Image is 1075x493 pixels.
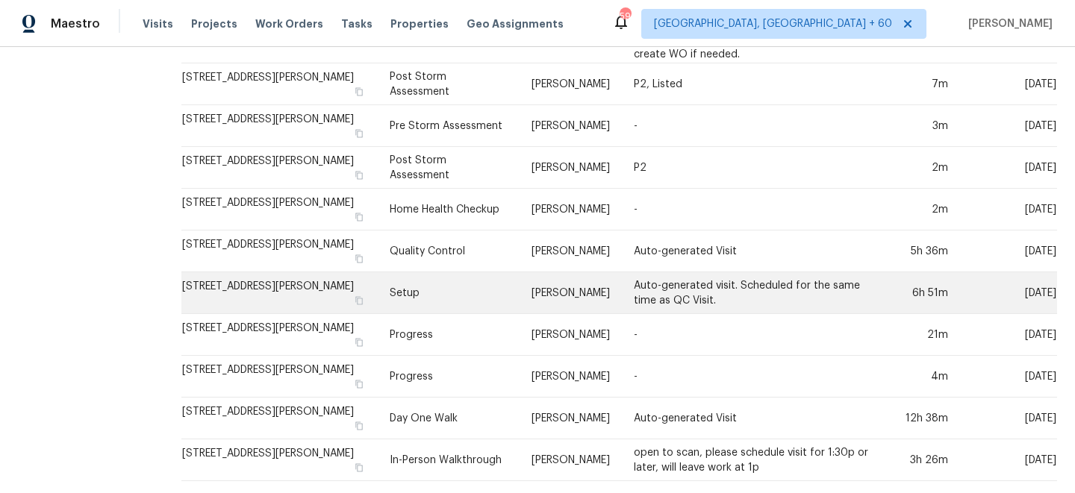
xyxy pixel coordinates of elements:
td: - [622,189,885,230]
td: [PERSON_NAME] [520,356,622,398]
span: Tasks [341,19,373,29]
td: [STREET_ADDRESS][PERSON_NAME] [181,105,378,147]
td: [STREET_ADDRESS][PERSON_NAME] [181,398,378,439]
td: [PERSON_NAME] [520,147,622,189]
td: P2, Listed [622,63,885,105]
button: Copy Address [352,377,366,391]
td: [STREET_ADDRESS][PERSON_NAME] [181,314,378,356]
td: - [622,105,885,147]
button: Copy Address [352,127,366,140]
button: Copy Address [352,169,366,182]
button: Copy Address [352,252,366,266]
td: [DATE] [960,314,1057,356]
td: [DATE] [960,147,1057,189]
td: [PERSON_NAME] [520,189,622,230]
td: Pre Storm Assessment [378,105,520,147]
span: [PERSON_NAME] [962,16,1053,31]
td: [STREET_ADDRESS][PERSON_NAME] [181,356,378,398]
td: [PERSON_NAME] [520,398,622,439]
td: [DATE] [960,398,1057,439]
span: Maestro [51,16,100,31]
span: Properties [390,16,449,31]
span: Work Orders [255,16,323,31]
td: 3m [885,105,960,147]
span: Projects [191,16,237,31]
td: [DATE] [960,230,1057,272]
td: 6h 51m [885,272,960,314]
td: [STREET_ADDRESS][PERSON_NAME] [181,189,378,230]
td: [STREET_ADDRESS][PERSON_NAME] [181,439,378,481]
td: [STREET_ADDRESS][PERSON_NAME] [181,230,378,272]
td: [STREET_ADDRESS][PERSON_NAME] [181,272,378,314]
td: - [622,314,885,356]
td: Auto-generated Visit [622,230,885,272]
td: [PERSON_NAME] [520,105,622,147]
td: Progress [378,314,520,356]
span: Geo Assignments [467,16,564,31]
td: [DATE] [960,439,1057,481]
td: 7m [885,63,960,105]
td: [PERSON_NAME] [520,230,622,272]
td: [DATE] [960,105,1057,147]
span: Visits [143,16,173,31]
td: [PERSON_NAME] [520,439,622,481]
td: 3h 26m [885,439,960,481]
td: 12h 38m [885,398,960,439]
td: 2m [885,147,960,189]
td: Home Health Checkup [378,189,520,230]
td: [PERSON_NAME] [520,314,622,356]
td: Setup [378,272,520,314]
td: Quality Control [378,230,520,272]
td: P2 [622,147,885,189]
td: [DATE] [960,356,1057,398]
button: Copy Address [352,210,366,224]
td: 21m [885,314,960,356]
td: 4m [885,356,960,398]
td: Post Storm Assessment [378,63,520,105]
td: 5h 36m [885,230,960,272]
td: 2m [885,189,960,230]
td: [PERSON_NAME] [520,63,622,105]
td: Auto-generated visit. Scheduled for the same time as QC Visit. [622,272,885,314]
td: [DATE] [960,189,1057,230]
td: [DATE] [960,272,1057,314]
td: Progress [378,356,520,398]
td: Post Storm Assessment [378,147,520,189]
td: - [622,356,885,398]
td: In-Person Walkthrough [378,439,520,481]
td: open to scan, please schedule visit for 1:30p or later, will leave work at 1p [622,439,885,481]
td: [DATE] [960,63,1057,105]
button: Copy Address [352,85,366,98]
button: Copy Address [352,336,366,349]
div: 596 [620,9,630,24]
button: Copy Address [352,294,366,307]
button: Copy Address [352,461,366,474]
td: Day One Walk [378,398,520,439]
td: [STREET_ADDRESS][PERSON_NAME] [181,63,378,105]
span: [GEOGRAPHIC_DATA], [GEOGRAPHIC_DATA] + 60 [654,16,892,31]
td: Auto-generated Visit [622,398,885,439]
td: [STREET_ADDRESS][PERSON_NAME] [181,147,378,189]
td: [PERSON_NAME] [520,272,622,314]
button: Copy Address [352,419,366,433]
